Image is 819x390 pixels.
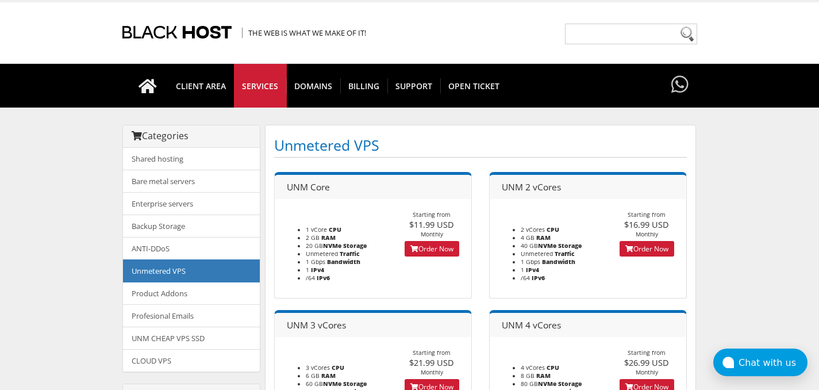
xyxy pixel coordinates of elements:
[321,234,336,242] b: RAM
[521,258,540,266] span: 1 Gbps
[317,274,330,282] b: IPv6
[532,274,545,282] b: IPv6
[547,225,559,234] b: CPU
[668,64,691,106] a: Have questions?
[624,219,669,230] span: $16.99 USD
[536,372,551,380] b: RAM
[127,64,168,108] a: Go to homepage
[387,64,441,108] a: Support
[624,357,669,368] span: $26.99 USD
[286,78,341,94] span: Domains
[306,274,315,282] span: /64
[123,170,260,193] a: Bare metal servers
[286,64,341,108] a: Domains
[502,181,561,193] span: UNM 2 vCores
[521,250,553,258] span: Unmetered
[321,372,336,380] b: RAM
[739,357,808,368] div: Chat with us
[306,372,320,380] span: 6 GB
[274,134,687,158] h1: Unmetered VPS
[521,372,535,380] span: 8 GB
[168,78,234,94] span: CLIENT AREA
[311,266,324,274] b: IPv4
[409,357,454,368] span: $21.99 USD
[340,250,360,258] b: Traffic
[123,259,260,282] a: Unmetered VPS
[440,78,507,94] span: Open Ticket
[409,219,454,230] span: $11.99 USD
[502,319,561,331] span: UNM 4 vCores
[123,349,260,372] a: CLOUD VPS
[521,274,530,282] span: /64
[287,319,346,331] span: UNM 3 vCores
[123,304,260,327] a: Profesional Emails
[287,181,330,193] span: UNM Core
[405,241,459,257] a: Order Now
[526,266,539,274] b: IPv4
[323,380,341,388] b: NVMe
[306,234,320,242] span: 2 GB
[607,211,686,238] div: Starting from Monthly
[607,349,686,376] div: Starting from Monthly
[555,250,575,258] b: Traffic
[538,380,556,388] b: NVMe
[123,327,260,350] a: UNM CHEAP VPS SSD
[440,64,507,108] a: Open Ticket
[123,237,260,260] a: ANTI-DDoS
[340,64,388,108] a: Billing
[558,242,582,250] b: Storage
[343,380,367,388] b: Storage
[521,364,545,372] span: 4 vCores
[521,380,556,388] span: 80 GB
[538,242,556,250] b: NVMe
[234,64,287,108] a: SERVICES
[168,64,234,108] a: CLIENT AREA
[306,266,309,274] span: 1
[343,242,367,250] b: Storage
[521,234,535,242] span: 4 GB
[306,242,341,250] span: 20 GB
[327,258,360,266] b: Bandwidth
[306,258,325,266] span: 1 Gbps
[123,192,260,215] a: Enterprise servers
[323,242,341,250] b: NVMe
[521,242,556,250] span: 40 GB
[536,234,551,242] b: RAM
[713,349,808,376] button: Chat with us
[521,225,545,234] span: 2 vCores
[547,364,559,372] b: CPU
[306,225,327,234] span: 1 vCore
[329,225,341,234] b: CPU
[242,28,366,38] span: The Web is what we make of it!
[521,266,524,274] span: 1
[306,250,338,258] span: Unmetered
[393,211,471,238] div: Starting from Monthly
[123,215,260,238] a: Backup Storage
[558,380,582,388] b: Storage
[306,364,330,372] span: 3 vCores
[620,241,674,257] a: Order Now
[123,148,260,170] a: Shared hosting
[340,78,388,94] span: Billing
[132,131,251,142] h3: Categories
[123,282,260,305] a: Product Addons
[565,24,697,44] input: Need help?
[387,78,441,94] span: Support
[306,380,341,388] span: 60 GB
[393,349,471,376] div: Starting from Monthly
[542,258,575,266] b: Bandwidth
[332,364,344,372] b: CPU
[234,78,287,94] span: SERVICES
